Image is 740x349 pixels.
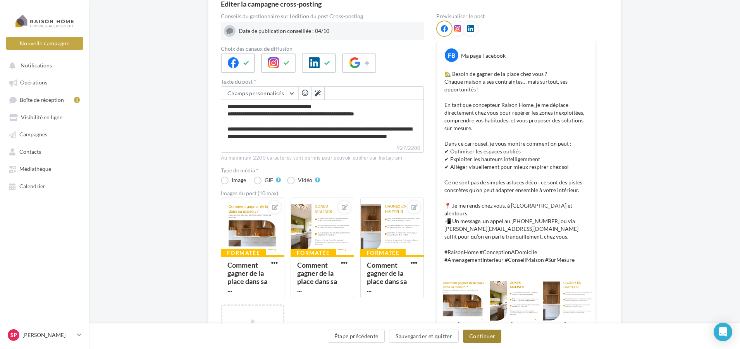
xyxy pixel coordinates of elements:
div: FB [445,48,458,62]
div: Au maximum 2200 caractères sont permis pour pouvoir publier sur Instagram [221,155,424,162]
span: Visibilité en ligne [21,114,62,120]
a: Calendrier [5,179,84,193]
p: 🏡 Besoin de gagner de la place chez vous ? Chaque maison a ses contraintes… mais surtout, ses opp... [444,70,588,264]
span: Campagnes [19,131,47,138]
span: Sp [10,331,17,339]
button: Étape précédente [328,330,385,343]
button: Champs personnalisés [221,87,298,100]
div: Comment gagner de la place dans sa ... [227,261,267,294]
div: Prévisualiser le post [436,14,596,19]
p: [PERSON_NAME] [22,331,74,339]
div: Open Intercom Messenger [714,323,732,341]
span: Notifications [21,62,52,69]
div: Formatée [221,249,266,257]
div: Comment gagner de la place dans sa ... [367,261,407,294]
span: Champs personnalisés [227,90,284,96]
div: Conseils du gestionnaire sur l'édition du post Cross-posting [221,14,424,19]
div: Formatée [291,249,336,257]
div: Editer la campagne cross-posting [221,0,322,7]
a: Sp [PERSON_NAME] [6,328,83,342]
a: Médiathèque [5,162,84,175]
label: Texte du post * [221,79,424,84]
span: Médiathèque [19,166,51,172]
label: Type de média * [221,168,424,173]
button: Notifications [5,58,81,72]
div: Vidéo [298,177,312,183]
div: Ma page Facebook [461,52,506,60]
button: Continuer [463,330,501,343]
div: 1 [74,97,80,103]
div: Comment gagner de la place dans sa ... [297,261,337,294]
a: Campagnes [5,127,84,141]
a: Boîte de réception1 [5,93,84,107]
span: Contacts [19,148,41,155]
div: GIF [265,177,273,183]
a: Opérations [5,75,84,89]
a: Visibilité en ligne [5,110,84,124]
label: Choix des canaux de diffusion [221,46,424,52]
span: Calendrier [19,183,45,189]
div: Formatée [360,249,406,257]
label: 927/2200 [221,144,424,153]
div: Images du post (10 max) [221,191,424,196]
button: Sauvegarder et quitter [389,330,459,343]
a: Contacts [5,144,84,158]
button: Nouvelle campagne [6,37,83,50]
div: Image [232,177,246,183]
span: Opérations [20,79,47,86]
div: Date de publication conseillée : 04/10 [239,27,421,35]
span: Boîte de réception [20,96,64,103]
